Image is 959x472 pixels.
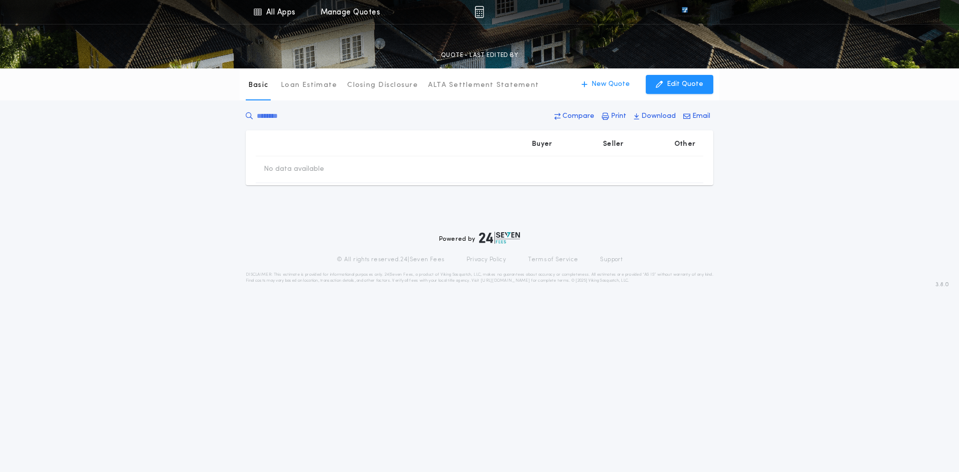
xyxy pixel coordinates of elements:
[646,75,713,94] button: Edit Quote
[347,80,418,90] p: Closing Disclosure
[256,156,332,182] td: No data available
[532,139,552,149] p: Buyer
[591,79,630,89] p: New Quote
[562,111,594,121] p: Compare
[631,107,679,125] button: Download
[936,280,949,289] span: 3.8.0
[611,111,626,121] p: Print
[479,232,520,244] img: logo
[667,79,703,89] p: Edit Quote
[599,107,629,125] button: Print
[680,107,713,125] button: Email
[439,232,520,244] div: Powered by
[674,139,695,149] p: Other
[337,256,445,264] p: © All rights reserved. 24|Seven Fees
[692,111,710,121] p: Email
[281,80,337,90] p: Loan Estimate
[551,107,597,125] button: Compare
[467,256,506,264] a: Privacy Policy
[600,256,622,264] a: Support
[664,7,706,17] img: vs-icon
[428,80,539,90] p: ALTA Settlement Statement
[528,256,578,264] a: Terms of Service
[246,272,713,284] p: DISCLAIMER: This estimate is provided for informational purposes only. 24|Seven Fees, a product o...
[641,111,676,121] p: Download
[441,50,518,60] p: QUOTE - LAST EDITED BY
[603,139,624,149] p: Seller
[248,80,268,90] p: Basic
[480,279,530,283] a: [URL][DOMAIN_NAME]
[475,6,484,18] img: img
[571,75,640,94] button: New Quote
